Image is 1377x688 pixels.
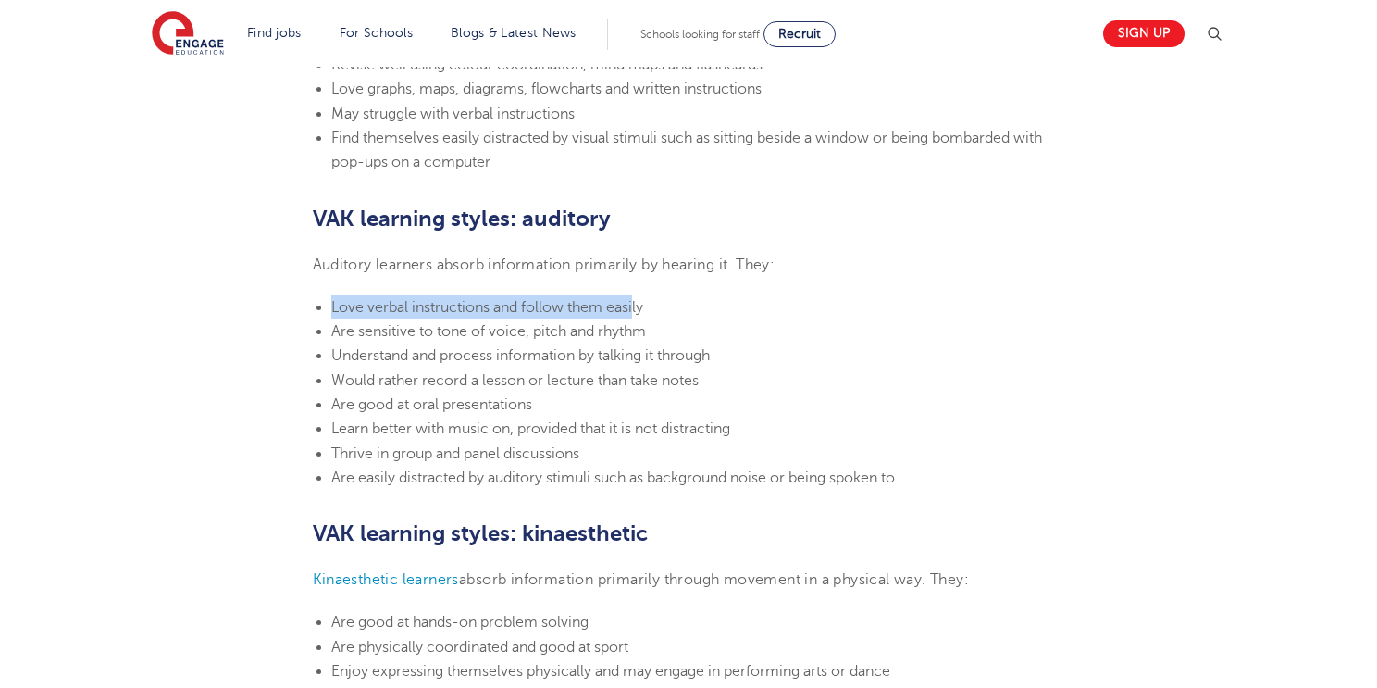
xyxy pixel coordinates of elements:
a: Sign up [1103,20,1185,47]
span: Are easily distracted by auditory stimuli such as background noise or being spoken to [331,469,895,486]
span: Schools looking for staff [640,28,760,41]
a: Blogs & Latest News [451,26,577,40]
span: Find themselves easily distracted by visual stimuli such as sitting beside a window or being bomb... [331,130,1042,170]
img: Engage Education [152,11,224,57]
span: Are sensitive to tone of voice, pitch and rhythm [331,323,646,340]
span: Would rather record a lesson or lecture than take notes [331,372,699,389]
span: absorb information primarily through movement in a physical way. They: [459,571,969,588]
span: Love verbal instructions and follow them easily [331,299,643,316]
span: May struggle with verbal instructions [331,106,575,122]
span: Auditory learners absorb information primarily by hearing it. They: [313,256,775,273]
span: Recruit [778,27,821,41]
span: Enjoy expressing themselves physically and may engage in performing arts or dance [331,663,890,680]
span: Understand and process information by talking it through [331,347,710,364]
span: Love graphs, maps, diagrams, flowcharts and written instructions [331,81,762,97]
span: Are good at hands-on problem solving [331,614,589,631]
span: Thrive in group and panel discussions [331,445,579,462]
a: Find jobs [247,26,302,40]
span: Are physically coordinated and good at sport [331,639,628,656]
a: For Schools [340,26,413,40]
a: Kinaesthetic learners [313,571,459,588]
b: VAK learning styles: auditory [313,206,611,231]
span: Learn better with music on, provided that it is not distracting [331,420,730,437]
b: VAK learning styles: kinaesthetic [313,520,648,546]
a: Recruit [763,21,836,47]
span: Are good at oral presentations [331,396,532,413]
